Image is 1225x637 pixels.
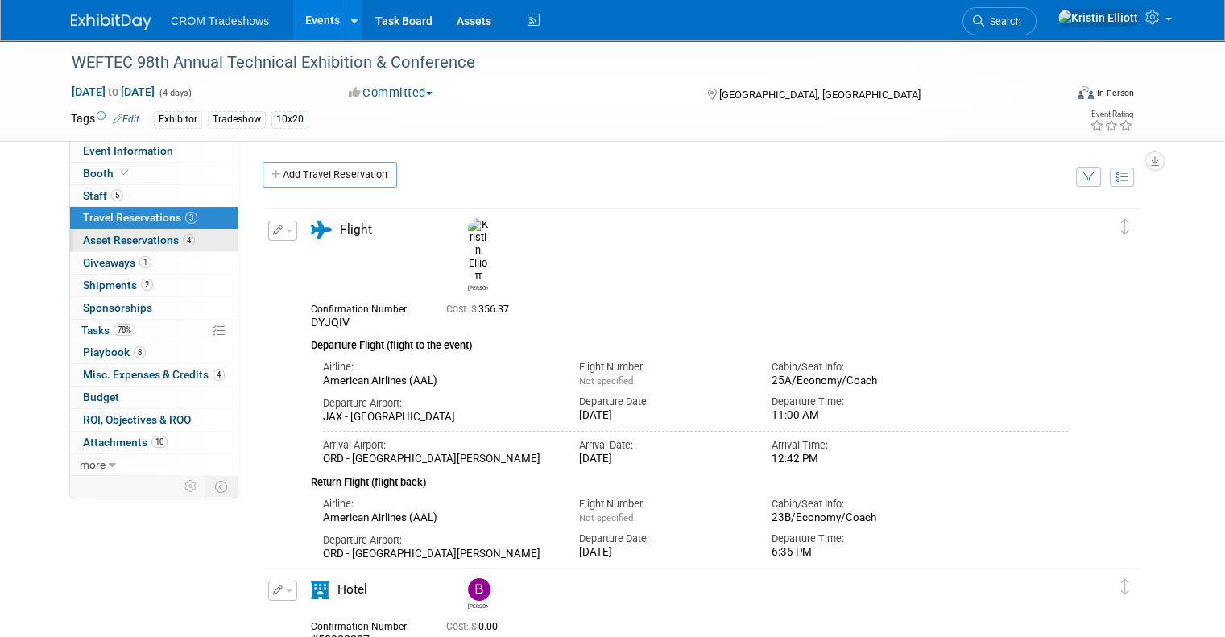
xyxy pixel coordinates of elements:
[337,582,367,597] span: Hotel
[177,476,205,497] td: Personalize Event Tab Strip
[70,140,238,162] a: Event Information
[579,512,633,523] span: Not specified
[311,329,1068,354] div: Departure Flight (flight to the event)
[323,533,555,548] div: Departure Airport:
[446,304,478,315] span: Cost: $
[205,476,238,497] td: Toggle Event Tabs
[311,465,1068,490] div: Return Flight (flight back)
[70,275,238,296] a: Shipments2
[772,374,940,387] div: 25A/Economy/Coach
[446,304,515,315] span: 356.37
[1078,86,1094,99] img: Format-Inperson.png
[83,144,173,157] span: Event Information
[70,320,238,341] a: Tasks78%
[71,110,139,129] td: Tags
[579,395,747,409] div: Departure Date:
[81,324,135,337] span: Tasks
[772,546,940,560] div: 6:36 PM
[141,279,153,291] span: 2
[1096,87,1134,99] div: In-Person
[579,438,747,453] div: Arrival Date:
[772,395,940,409] div: Departure Time:
[468,283,488,292] div: Kristin Elliott
[83,279,153,292] span: Shipments
[83,436,168,449] span: Attachments
[323,511,555,525] div: American Airlines (AAL)
[183,234,195,246] span: 4
[208,111,266,128] div: Tradeshow
[1090,110,1133,118] div: Event Rating
[121,168,129,177] i: Booth reservation complete
[113,114,139,125] a: Edit
[111,189,123,201] span: 5
[83,167,132,180] span: Booth
[83,301,152,314] span: Sponsorships
[772,438,940,453] div: Arrival Time:
[311,221,332,239] i: Flight
[185,212,197,224] span: 3
[323,396,555,411] div: Departure Airport:
[83,413,191,426] span: ROI, Objectives & ROO
[323,374,555,388] div: American Airlines (AAL)
[66,48,1044,77] div: WEFTEC 98th Annual Technical Exhibition & Conference
[984,15,1021,27] span: Search
[579,497,747,511] div: Flight Number:
[80,458,106,471] span: more
[106,85,121,98] span: to
[446,621,478,632] span: Cost: $
[139,256,151,268] span: 1
[977,84,1134,108] div: Event Format
[271,111,308,128] div: 10x20
[1083,172,1095,183] i: Filter by Traveler
[83,391,119,403] span: Budget
[70,185,238,207] a: Staff5
[579,453,747,466] div: [DATE]
[719,89,921,101] span: [GEOGRAPHIC_DATA], [GEOGRAPHIC_DATA]
[70,341,238,363] a: Playbook8
[962,7,1037,35] a: Search
[464,578,492,610] div: Bobby Oyenarte
[772,511,940,524] div: 23B/Economy/Coach
[83,234,195,246] span: Asset Reservations
[70,387,238,408] a: Budget
[446,621,504,632] span: 0.00
[114,324,135,336] span: 78%
[1121,219,1129,235] i: Click and drag to move item
[323,453,555,466] div: ORD - [GEOGRAPHIC_DATA][PERSON_NAME]
[579,532,747,546] div: Departure Date:
[158,88,192,98] span: (4 days)
[70,454,238,476] a: more
[70,207,238,229] a: Travel Reservations3
[263,162,397,188] a: Add Travel Reservation
[579,375,633,387] span: Not specified
[83,189,123,202] span: Staff
[70,432,238,453] a: Attachments10
[468,578,490,601] img: Bobby Oyenarte
[579,360,747,374] div: Flight Number:
[83,345,146,358] span: Playbook
[311,316,350,329] span: DYJQIV
[154,111,202,128] div: Exhibitor
[772,453,940,466] div: 12:42 PM
[83,256,151,269] span: Giveaways
[213,369,225,381] span: 4
[83,211,197,224] span: Travel Reservations
[171,14,269,27] span: CROM Tradeshows
[323,411,555,424] div: JAX - [GEOGRAPHIC_DATA]
[340,222,372,237] span: Flight
[772,409,940,423] div: 11:00 AM
[311,616,422,633] div: Confirmation Number:
[71,14,151,30] img: ExhibitDay
[464,218,492,292] div: Kristin Elliott
[323,548,555,561] div: ORD - [GEOGRAPHIC_DATA][PERSON_NAME]
[83,368,225,381] span: Misc. Expenses & Credits
[772,532,940,546] div: Departure Time:
[468,218,488,283] img: Kristin Elliott
[323,438,555,453] div: Arrival Airport:
[70,364,238,386] a: Misc. Expenses & Credits4
[1057,9,1139,27] img: Kristin Elliott
[151,436,168,448] span: 10
[579,546,747,560] div: [DATE]
[311,299,422,316] div: Confirmation Number:
[70,252,238,274] a: Giveaways1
